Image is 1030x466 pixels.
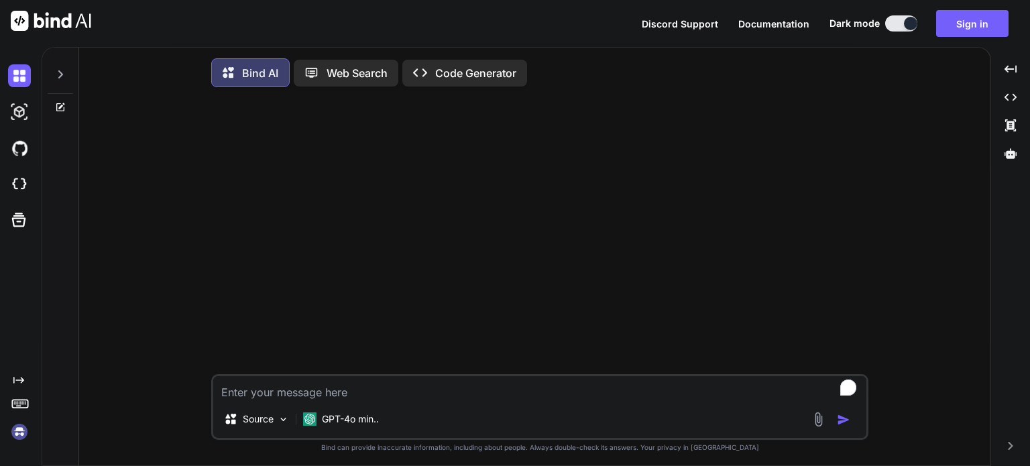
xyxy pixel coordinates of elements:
img: Bind AI [11,11,91,31]
button: Discord Support [642,17,718,31]
p: Code Generator [435,65,516,81]
img: icon [837,413,850,426]
button: Documentation [738,17,809,31]
img: githubDark [8,137,31,160]
p: Source [243,412,274,426]
img: signin [8,420,31,443]
img: GPT-4o mini [303,412,317,426]
img: darkChat [8,64,31,87]
p: Bind AI [242,65,278,81]
img: attachment [811,412,826,427]
span: Dark mode [829,17,880,30]
p: Bind can provide inaccurate information, including about people. Always double-check its answers.... [211,443,868,453]
textarea: To enrich screen reader interactions, please activate Accessibility in Grammarly extension settings [213,376,866,400]
span: Documentation [738,18,809,30]
span: Discord Support [642,18,718,30]
img: cloudideIcon [8,173,31,196]
p: Web Search [327,65,388,81]
img: Pick Models [278,414,289,425]
img: darkAi-studio [8,101,31,123]
button: Sign in [936,10,1009,37]
p: GPT-4o min.. [322,412,379,426]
